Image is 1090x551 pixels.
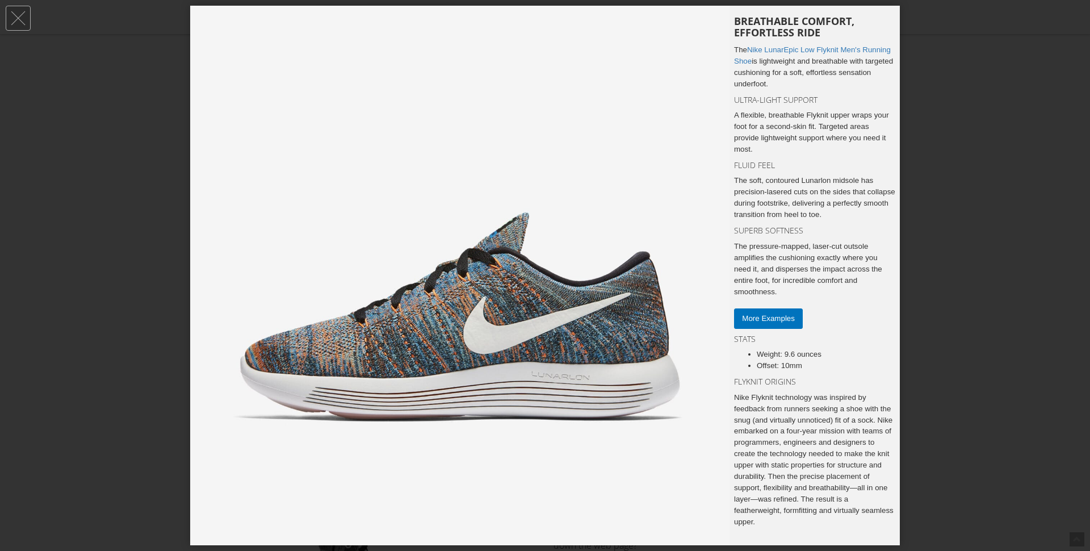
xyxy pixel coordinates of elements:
li: Weight: 9.6 ounces [757,349,895,360]
li: Offset: 10mm [757,360,895,371]
h5: FLUID FEEL [734,161,895,169]
span: The is lightweight and breathable with targeted cushioning for a soft, effortless sensation under... [734,16,895,526]
h5: STATS [734,335,895,343]
input: More Examples [734,308,803,328]
h5: ULTRA-LIGHT SUPPORT [734,95,895,104]
img: Lightbox caption example [190,6,730,545]
h5: SUPERB SOFTNESS [734,226,895,235]
a: Nike LunarEpic Low Flyknit Men's Running Shoe [734,45,891,65]
strong: BREATHABLE COMFORT, EFFORTLESS RIDE [734,14,854,39]
h5: FLYKNIT ORIGINS [734,377,895,386]
a: Close [6,6,31,31]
